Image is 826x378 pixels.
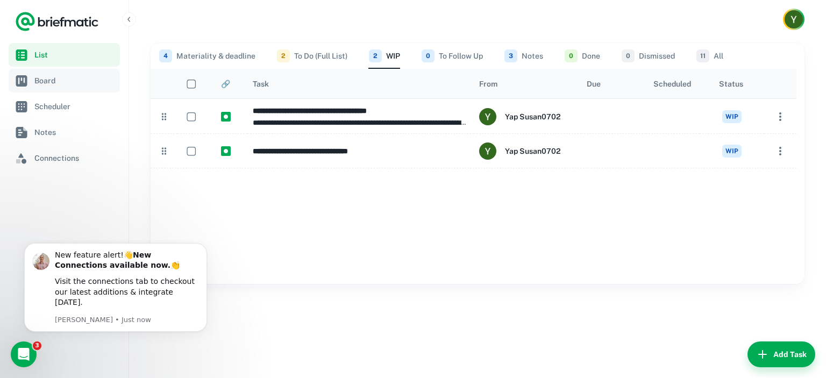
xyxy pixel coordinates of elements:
[34,126,116,138] span: Notes
[785,10,803,28] img: Yap Susan0702
[33,341,41,350] span: 3
[369,43,400,69] button: WIP
[504,43,543,69] button: Notes
[783,9,804,30] button: Account button
[422,49,435,62] span: 0
[369,49,382,62] span: 2
[277,49,290,62] span: 2
[34,49,116,61] span: List
[277,43,347,69] button: To Do (Full List)
[34,75,116,87] span: Board
[479,108,561,125] div: Yap Susan0702
[719,80,743,88] div: Status
[587,80,601,88] div: Due
[505,145,561,157] h6: Yap Susan0702
[696,49,709,62] span: 11
[221,146,231,156] img: https://app.briefmatic.com/assets/integrations/manual.png
[565,49,578,62] span: 0
[9,43,120,67] a: List
[565,43,600,69] button: Done
[253,80,269,88] div: Task
[8,240,223,373] iframe: Intercom notifications message
[11,341,37,367] iframe: Intercom live chat
[622,49,635,62] span: 0
[422,43,483,69] button: To Follow Up
[15,11,99,32] a: Logo
[479,80,497,88] div: From
[747,341,815,367] button: Add Task
[479,142,496,160] img: ACg8ocKnjGVg2O19C66zJTmxfmvtiWMi57ptTOWmmErJW2bnSjWN3A=s96-c
[722,110,742,123] span: WIP
[479,108,496,125] img: ACg8ocKnjGVg2O19C66zJTmxfmvtiWMi57ptTOWmmErJW2bnSjWN3A=s96-c
[479,142,561,160] div: Yap Susan0702
[34,152,116,164] span: Connections
[9,95,120,118] a: Scheduler
[221,80,230,88] div: 🔗
[622,43,675,69] button: Dismissed
[221,112,231,122] img: https://app.briefmatic.com/assets/integrations/manual.png
[653,80,691,88] div: Scheduled
[34,101,116,112] span: Scheduler
[9,120,120,144] a: Notes
[9,69,120,92] a: Board
[696,43,723,69] button: All
[9,146,120,170] a: Connections
[504,49,517,62] span: 3
[159,43,255,69] button: Materiality & deadline
[722,145,742,158] span: WIP
[505,111,561,123] h6: Yap Susan0702
[159,49,172,62] span: 4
